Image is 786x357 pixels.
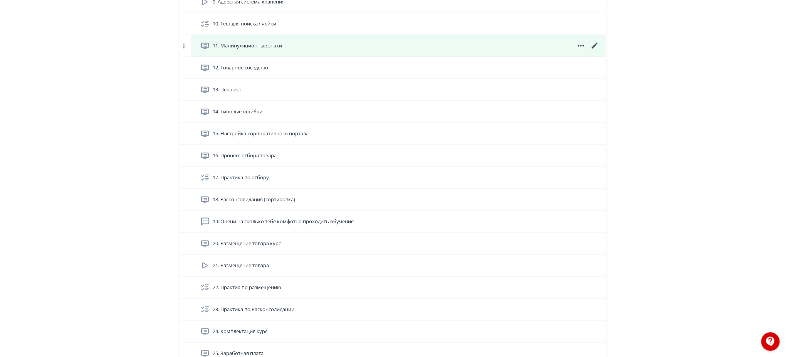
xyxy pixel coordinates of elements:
span: 15. Настройка корпоративного портала [213,130,309,138]
span: 20. Размещение товара курс [213,240,281,248]
span: 18. Расконсолидация (сортировка) [213,196,295,204]
span: 21. Размещение товара [213,262,269,269]
span: 13. Чек-лист [213,86,241,94]
div: 19. Оцени на сколько тебе комфотно проходить обучение [180,211,606,233]
div: 17. Практика по отбору [180,167,606,189]
span: 12. Товарное соседство [213,64,268,72]
span: 11. Манипуляционные знаки [213,42,282,50]
div: 22. Практиа по размещению [180,277,606,299]
span: 23. Практика по Расконсолидации [213,306,294,313]
div: 14. Типовые ошибки [180,101,606,123]
span: 14. Типовые ошибки [213,108,262,116]
div: 13. Чек-лист [180,79,606,101]
div: 10. Тест для поиска ячейки [180,13,606,35]
div: 20. Размещение товара курс [180,233,606,255]
div: 23. Практика по Расконсолидации [180,299,606,321]
div: 16. Процесс отбора товара [180,145,606,167]
span: 22. Практиа по размещению [213,284,281,291]
div: 24. Комплектация курс [180,321,606,343]
div: 21. Размещение товара [180,255,606,277]
span: 19. Оцени на сколько тебе комфотно проходить обучение [213,218,354,226]
div: 12. Товарное соседство [180,57,606,79]
div: 11. Манипуляционные знаки [180,35,606,57]
span: 24. Комплектация курс [213,328,267,335]
span: 16. Процесс отбора товара [213,152,277,160]
div: 18. Расконсолидация (сортировка) [180,189,606,211]
span: 17. Практика по отбору [213,174,269,182]
div: 15. Настройка корпоративного портала [180,123,606,145]
span: 10. Тест для поиска ячейки [213,20,276,28]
